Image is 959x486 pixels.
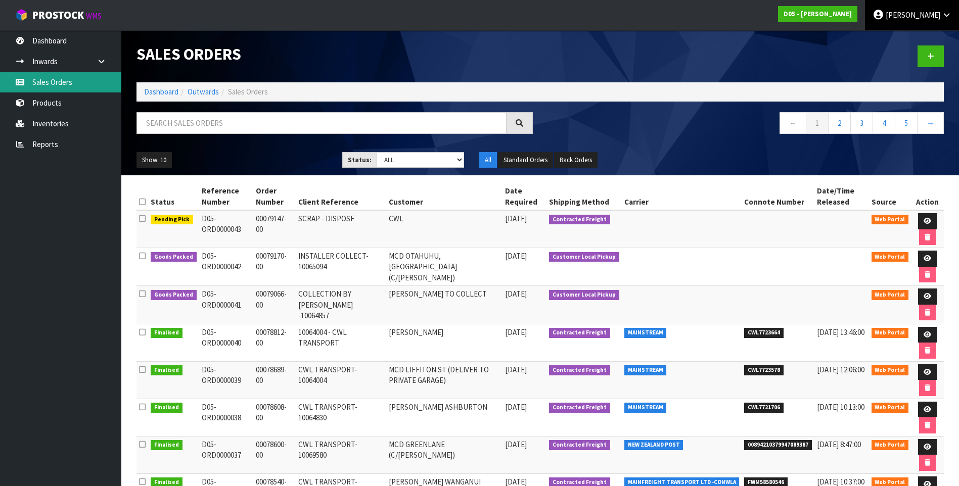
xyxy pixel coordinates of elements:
button: Back Orders [554,152,598,168]
td: MCD OTAHUHU, [GEOGRAPHIC_DATA] (C/[PERSON_NAME]) [386,248,503,286]
th: Reference Number [199,183,253,210]
td: MCD GREENLANE (C/[PERSON_NAME]) [386,436,503,473]
th: Customer [386,183,503,210]
th: Client Reference [296,183,386,210]
td: MCD LIFFITON ST (DELIVER TO PRIVATE GARAGE) [386,361,503,399]
span: [DATE] 12:06:00 [817,365,864,374]
span: Web Portal [872,328,909,338]
span: MAINSTREAM [624,328,667,338]
td: CWL [386,210,503,248]
td: 10064004 - CWL TRANSPORT [296,324,386,361]
th: Status [148,183,199,210]
td: 00078608-00 [253,399,296,436]
span: Web Portal [872,215,909,225]
span: Customer Local Pickup [549,290,619,300]
span: [DATE] [505,365,527,374]
small: WMS [86,11,102,21]
td: [PERSON_NAME] ASHBURTON [386,399,503,436]
th: Date/Time Released [814,183,869,210]
span: MAINSTREAM [624,365,667,375]
input: Search sales orders [136,112,507,134]
span: Finalised [151,365,182,375]
td: D05-ORD0000039 [199,361,253,399]
th: Source [869,183,911,210]
span: [DATE] 13:46:00 [817,327,864,337]
th: Connote Number [742,183,814,210]
a: Outwards [188,87,219,96]
span: Contracted Freight [549,215,610,225]
img: cube-alt.png [15,9,28,21]
th: Shipping Method [546,183,622,210]
td: 00079066-00 [253,286,296,324]
span: ProStock [32,9,84,22]
span: Customer Local Pickup [549,252,619,262]
th: Date Required [503,183,546,210]
a: ← [780,112,806,134]
a: 3 [850,112,873,134]
th: Carrier [622,183,742,210]
td: SCRAP - DISPOSE [296,210,386,248]
td: D05-ORD0000037 [199,436,253,473]
a: → [917,112,944,134]
td: 00078812-00 [253,324,296,361]
span: Web Portal [872,440,909,450]
a: 4 [873,112,895,134]
td: D05-ORD0000043 [199,210,253,248]
span: [DATE] [505,440,527,449]
a: 1 [806,112,829,134]
span: [DATE] [505,327,527,337]
td: 00079170-00 [253,248,296,286]
span: Goods Packed [151,252,197,262]
td: D05-ORD0000042 [199,248,253,286]
span: Web Portal [872,403,909,413]
button: All [479,152,497,168]
td: CWL TRANSPORT-10064830 [296,399,386,436]
span: [DATE] 10:13:00 [817,402,864,412]
span: Contracted Freight [549,403,610,413]
span: Goods Packed [151,290,197,300]
span: Contracted Freight [549,328,610,338]
td: [PERSON_NAME] [386,324,503,361]
td: INSTALLER COLLECT-10065094 [296,248,386,286]
span: 00894210379947089387 [744,440,812,450]
td: D05-ORD0000040 [199,324,253,361]
span: Finalised [151,328,182,338]
span: Contracted Freight [549,365,610,375]
span: [PERSON_NAME] [886,10,940,20]
button: Standard Orders [498,152,553,168]
h1: Sales Orders [136,45,533,63]
strong: Status: [348,156,372,164]
span: [DATE] 8:47:00 [817,440,861,449]
span: Web Portal [872,290,909,300]
span: CWL7721706 [744,403,784,413]
strong: D05 - [PERSON_NAME] [784,10,852,18]
a: 5 [895,112,918,134]
span: Web Portal [872,252,909,262]
td: [PERSON_NAME] TO COLLECT [386,286,503,324]
span: [DATE] [505,289,527,299]
span: [DATE] [505,402,527,412]
td: COLLECTION BY [PERSON_NAME] -10064857 [296,286,386,324]
a: Dashboard [144,87,178,96]
th: Action [911,183,944,210]
span: Finalised [151,403,182,413]
td: 00079147-00 [253,210,296,248]
td: 00078600-00 [253,436,296,473]
span: Contracted Freight [549,440,610,450]
span: Sales Orders [228,87,268,96]
td: CWL TRANSPORT-10064004 [296,361,386,399]
span: CWL7723578 [744,365,784,375]
nav: Page navigation [548,112,944,137]
td: CWL TRANSPORT-10069580 [296,436,386,473]
td: D05-ORD0000041 [199,286,253,324]
td: D05-ORD0000038 [199,399,253,436]
span: Finalised [151,440,182,450]
a: 2 [828,112,851,134]
th: Order Number [253,183,296,210]
span: Pending Pick [151,215,193,225]
span: Web Portal [872,365,909,375]
td: 00078689-00 [253,361,296,399]
span: [DATE] [505,251,527,261]
span: CWL7723664 [744,328,784,338]
span: MAINSTREAM [624,403,667,413]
